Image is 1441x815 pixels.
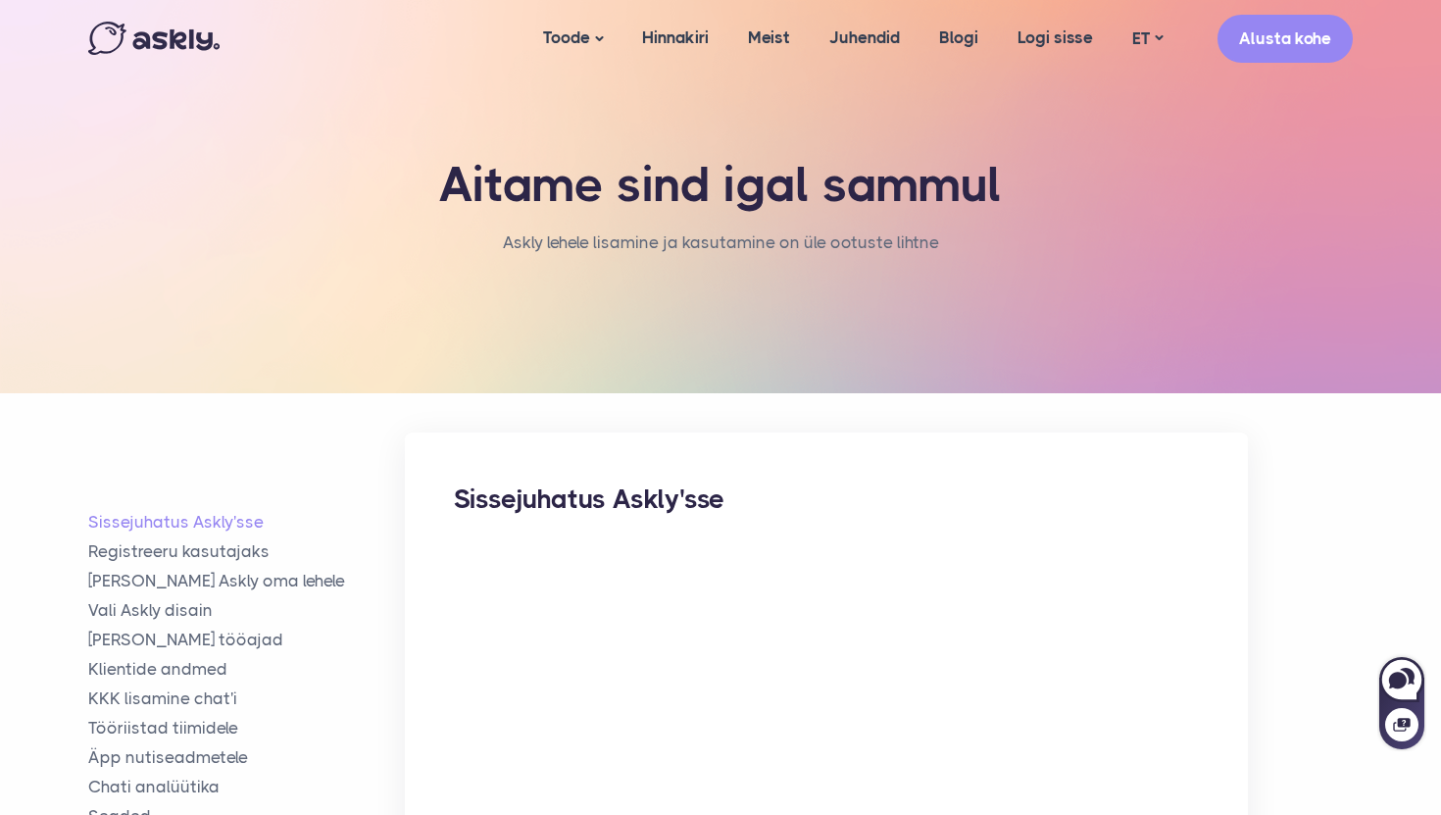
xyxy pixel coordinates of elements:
[88,658,405,681] a: Klientide andmed
[88,688,405,710] a: KKK lisamine chat'i
[88,629,405,651] a: [PERSON_NAME] tööajad
[1113,25,1182,53] a: ET
[412,157,1029,214] h1: Aitame sind igal sammul
[88,746,405,769] a: Äpp nutiseadmetele
[88,22,220,55] img: Askly
[454,482,1199,517] h2: Sissejuhatus Askly'sse
[88,599,405,622] a: Vali Askly disain
[1217,15,1353,63] a: Alusta kohe
[88,570,405,592] a: [PERSON_NAME] Askly oma lehele
[503,229,939,277] nav: breadcrumb
[503,229,939,257] li: Askly lehele lisamine ja kasutamine on üle ootuste lihtne
[88,511,405,534] a: Sissejuhatus Askly'sse
[1377,653,1426,751] iframe: Askly chat
[88,717,405,739] a: Tööriistad tiimidele
[88,540,405,563] a: Registreeru kasutajaks
[88,776,405,798] a: Chati analüütika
